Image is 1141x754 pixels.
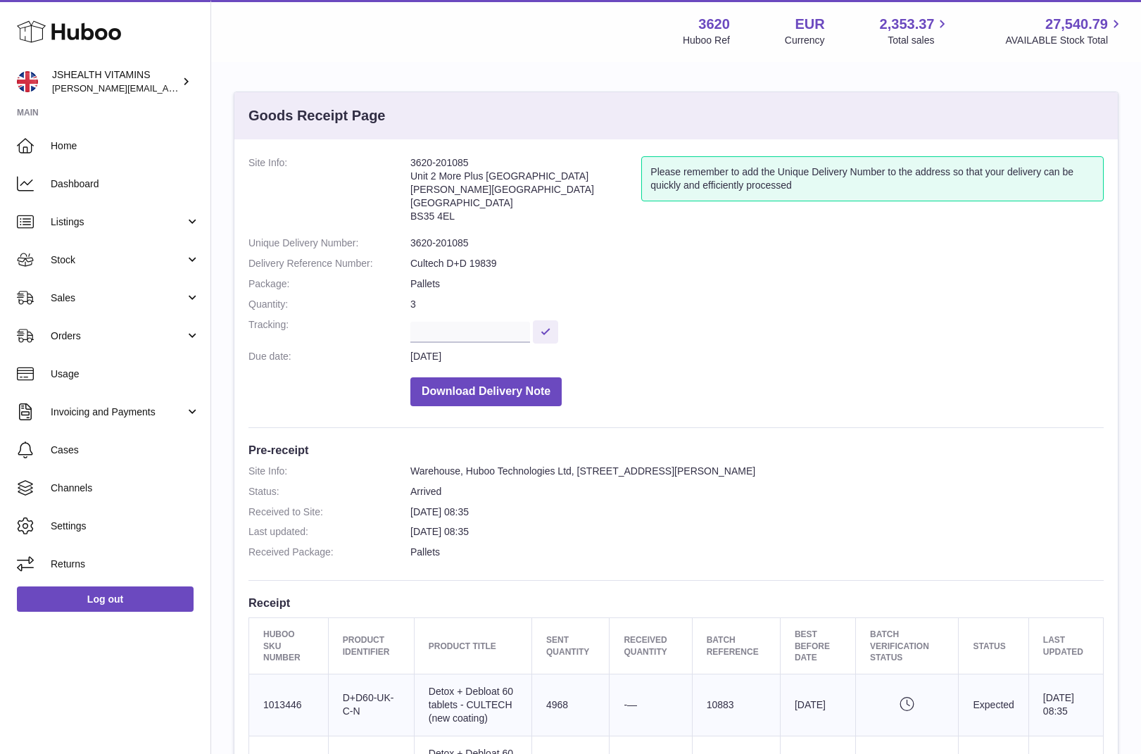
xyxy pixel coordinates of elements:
dt: Delivery Reference Number: [248,257,410,270]
th: Product title [414,618,531,674]
div: JSHEALTH VITAMINS [52,68,179,95]
dt: Status: [248,485,410,498]
th: Received Quantity [610,618,692,674]
th: Batch Reference [692,618,780,674]
dt: Received Package: [248,546,410,559]
dt: Due date: [248,350,410,363]
span: Listings [51,215,185,229]
span: Stock [51,253,185,267]
span: Dashboard [51,177,200,191]
th: Product Identifier [328,618,414,674]
dt: Received to Site: [248,505,410,519]
dd: [DATE] 08:35 [410,505,1104,519]
span: Usage [51,367,200,381]
th: Sent Quantity [531,618,609,674]
span: Orders [51,329,185,343]
span: AVAILABLE Stock Total [1005,34,1124,47]
span: 2,353.37 [880,15,935,34]
td: 10883 [692,674,780,736]
td: Expected [959,674,1028,736]
th: Best Before Date [780,618,855,674]
dt: Unique Delivery Number: [248,237,410,250]
dd: [DATE] [410,350,1104,363]
th: Batch Verification Status [856,618,959,674]
dt: Site Info: [248,156,410,230]
span: Settings [51,520,200,533]
dd: [DATE] 08:35 [410,525,1104,539]
td: Detox + Debloat 60 tablets - CULTECH (new coating) [414,674,531,736]
a: Log out [17,586,194,612]
dt: Quantity: [248,298,410,311]
dd: Warehouse, Huboo Technologies Ltd, [STREET_ADDRESS][PERSON_NAME] [410,465,1104,478]
dd: Pallets [410,546,1104,559]
td: 1013446 [249,674,329,736]
span: Cases [51,444,200,457]
div: Please remember to add the Unique Delivery Number to the address so that your delivery can be qui... [641,156,1104,201]
td: 4968 [531,674,609,736]
td: [DATE] 08:35 [1028,674,1103,736]
address: 3620-201085 Unit 2 More Plus [GEOGRAPHIC_DATA] [PERSON_NAME][GEOGRAPHIC_DATA] [GEOGRAPHIC_DATA] B... [410,156,641,230]
dd: Arrived [410,485,1104,498]
th: Last updated [1028,618,1103,674]
strong: EUR [795,15,824,34]
h3: Goods Receipt Page [248,106,386,125]
span: Channels [51,482,200,495]
th: Status [959,618,1028,674]
dd: 3 [410,298,1104,311]
a: 27,540.79 AVAILABLE Stock Total [1005,15,1124,47]
a: 2,353.37 Total sales [880,15,951,47]
dt: Last updated: [248,525,410,539]
span: 27,540.79 [1045,15,1108,34]
div: Currency [785,34,825,47]
td: [DATE] [780,674,855,736]
span: [PERSON_NAME][EMAIL_ADDRESS][DOMAIN_NAME] [52,82,282,94]
strong: 3620 [698,15,730,34]
h3: Receipt [248,595,1104,610]
span: Returns [51,558,200,571]
dd: Cultech D+D 19839 [410,257,1104,270]
td: -— [610,674,692,736]
div: Huboo Ref [683,34,730,47]
img: francesca@jshealthvitamins.com [17,71,38,92]
span: Invoicing and Payments [51,406,185,419]
span: Sales [51,291,185,305]
dd: 3620-201085 [410,237,1104,250]
td: D+D60-UK-C-N [328,674,414,736]
span: Home [51,139,200,153]
button: Download Delivery Note [410,377,562,406]
th: Huboo SKU Number [249,618,329,674]
span: Total sales [888,34,950,47]
dd: Pallets [410,277,1104,291]
h3: Pre-receipt [248,442,1104,458]
dt: Package: [248,277,410,291]
dt: Tracking: [248,318,410,343]
dt: Site Info: [248,465,410,478]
